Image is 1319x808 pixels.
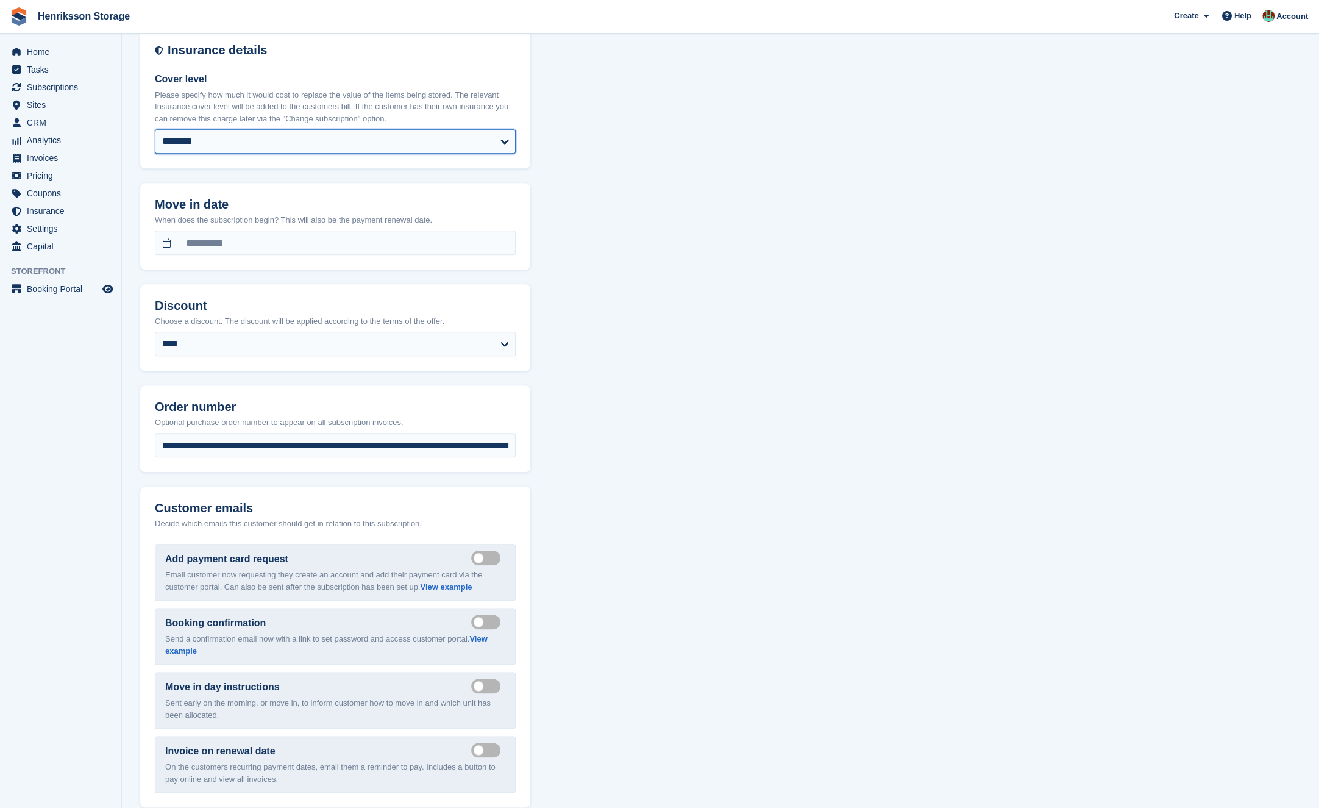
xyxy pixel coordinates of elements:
[6,114,115,131] a: menu
[1262,10,1275,22] img: Isak Martinelle
[6,43,115,60] a: menu
[27,238,100,255] span: Capital
[155,501,516,515] h2: Customer emails
[27,149,100,166] span: Invoices
[1276,10,1308,23] span: Account
[155,214,516,226] p: When does the subscription begin? This will also be the payment renewal date.
[6,79,115,96] a: menu
[155,400,516,414] h2: Order number
[6,281,115,298] a: menu
[165,616,266,631] label: Booking confirmation
[165,552,288,567] label: Add payment card request
[155,89,516,125] p: Please specify how much it would cost to replace the value of the items being stored. The relevan...
[27,281,100,298] span: Booking Portal
[101,282,115,296] a: Preview store
[6,167,115,184] a: menu
[10,7,28,26] img: stora-icon-8386f47178a22dfd0bd8f6a31ec36ba5ce8667c1dd55bd0f319d3a0aa187defe.svg
[6,185,115,202] a: menu
[27,114,100,131] span: CRM
[27,79,100,96] span: Subscriptions
[11,265,121,277] span: Storefront
[33,6,135,26] a: Henriksson Storage
[1234,10,1251,22] span: Help
[165,680,280,695] label: Move in day instructions
[27,220,100,237] span: Settings
[27,202,100,220] span: Insurance
[155,417,516,429] p: Optional purchase order number to appear on all subscription invoices.
[155,72,516,87] label: Cover level
[471,749,505,751] label: Send manual payment invoice email
[165,633,505,657] p: Send a confirmation email now with a link to set password and access customer portal.
[168,43,516,57] h2: Insurance details
[27,96,100,113] span: Sites
[155,518,516,530] p: Decide which emails this customer should get in relation to this subscription.
[155,198,516,212] h2: Move in date
[6,220,115,237] a: menu
[1174,10,1198,22] span: Create
[6,132,115,149] a: menu
[155,43,163,57] img: insurance-details-icon-731ffda60807649b61249b889ba3c5e2b5c27d34e2e1fb37a309f0fde93ff34a.svg
[6,238,115,255] a: menu
[165,634,488,656] a: View example
[165,569,505,593] p: Email customer now requesting they create an account and add their payment card via the customer ...
[165,697,505,721] p: Sent early on the morning, or move in, to inform customer how to move in and which unit has been ...
[27,43,100,60] span: Home
[165,761,505,785] p: On the customers recurring payment dates, email them a reminder to pay. Includes a button to pay ...
[420,582,472,592] a: View example
[27,167,100,184] span: Pricing
[155,299,516,313] h2: Discount
[471,621,505,623] label: Send booking confirmation email
[6,149,115,166] a: menu
[27,132,100,149] span: Analytics
[6,202,115,220] a: menu
[27,185,100,202] span: Coupons
[27,61,100,78] span: Tasks
[6,61,115,78] a: menu
[155,315,516,327] p: Choose a discount. The discount will be applied according to the terms of the offer.
[6,96,115,113] a: menu
[165,744,276,759] label: Invoice on renewal date
[471,557,505,559] label: Send payment card request email
[471,685,505,687] label: Send move in day email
